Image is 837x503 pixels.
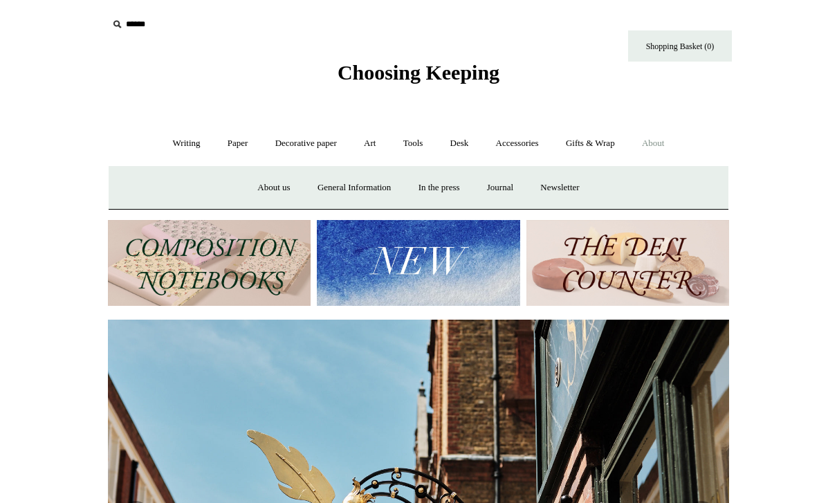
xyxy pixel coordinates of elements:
[391,125,436,162] a: Tools
[263,125,349,162] a: Decorative paper
[215,125,261,162] a: Paper
[108,220,311,307] img: 202302 Composition ledgers.jpg__PID:69722ee6-fa44-49dd-a067-31375e5d54ec
[317,220,519,307] img: New.jpg__PID:f73bdf93-380a-4a35-bcfe-7823039498e1
[629,125,677,162] a: About
[351,125,388,162] a: Art
[553,125,627,162] a: Gifts & Wrap
[338,72,499,82] a: Choosing Keeping
[406,170,472,206] a: In the press
[438,125,481,162] a: Desk
[338,61,499,84] span: Choosing Keeping
[475,170,526,206] a: Journal
[305,170,403,206] a: General Information
[526,220,729,307] img: The Deli Counter
[484,125,551,162] a: Accessories
[245,170,302,206] a: About us
[628,30,732,62] a: Shopping Basket (0)
[160,125,213,162] a: Writing
[528,170,591,206] a: Newsletter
